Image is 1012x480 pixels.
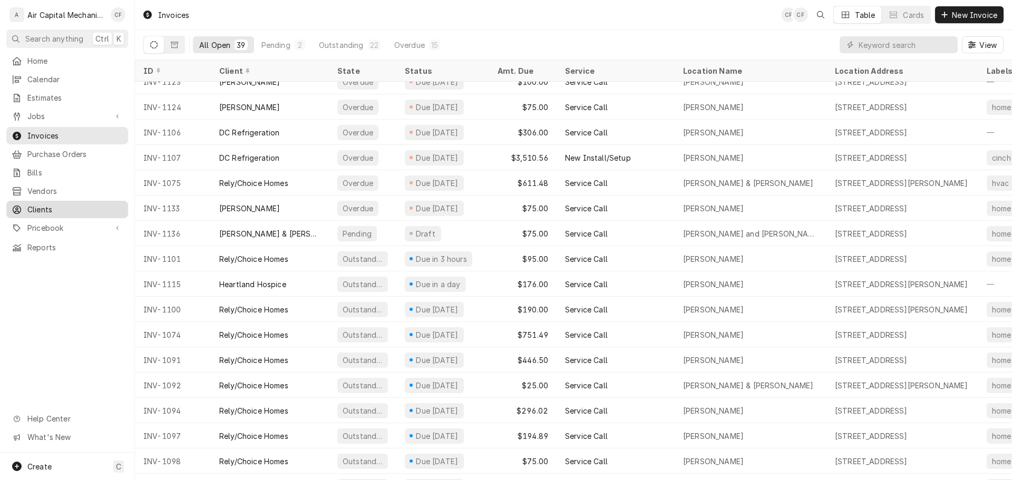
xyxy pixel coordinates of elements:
div: [STREET_ADDRESS] [835,329,908,340]
button: Search anythingCtrlK [6,30,128,48]
span: Reports [27,242,123,253]
div: Service Call [565,279,608,290]
div: INV-1136 [135,221,211,246]
span: Home [27,55,123,66]
div: Outstanding [319,40,364,51]
div: Amt. Due [498,65,546,76]
div: Overdue [342,127,374,138]
div: $95.00 [489,246,557,271]
div: 2 [297,40,303,51]
div: Due [DATE] [415,355,460,366]
div: [PERSON_NAME] [219,102,280,113]
div: INV-1091 [135,347,211,373]
div: DC Refrigeration [219,127,280,138]
div: Due [DATE] [415,178,460,189]
div: INV-1100 [135,297,211,322]
div: Service Call [565,228,608,239]
div: State [337,65,388,76]
div: [STREET_ADDRESS] [835,253,908,265]
div: Service Call [565,76,608,87]
div: $75.00 [489,221,557,246]
div: [PERSON_NAME] [683,405,744,416]
div: INV-1101 [135,246,211,271]
div: 15 [431,40,438,51]
span: Ctrl [95,33,109,44]
div: INV-1124 [135,94,211,120]
div: [STREET_ADDRESS] [835,76,908,87]
div: $75.00 [489,195,557,221]
span: Calendar [27,74,123,85]
div: Rely/Choice Homes [219,355,288,366]
div: Due [DATE] [415,304,460,315]
div: Rely/Choice Homes [219,405,288,416]
div: Service Call [565,380,608,391]
div: [PERSON_NAME] & [PERSON_NAME] & [PERSON_NAME] [219,228,320,239]
div: $306.00 [489,120,557,145]
span: Pricebook [27,222,107,233]
div: [PERSON_NAME] [683,456,744,467]
div: [STREET_ADDRESS] [835,456,908,467]
div: Outstanding [342,405,384,416]
div: Overdue [342,76,374,87]
div: [PERSON_NAME] [683,253,744,265]
div: [PERSON_NAME] [683,355,744,366]
div: [PERSON_NAME] [683,304,744,315]
div: Cards [903,9,924,21]
div: Pending [261,40,290,51]
div: [PERSON_NAME] [683,102,744,113]
div: Overdue [342,102,374,113]
div: Due [DATE] [415,430,460,442]
div: Due in 3 hours [415,253,468,265]
div: [PERSON_NAME] [683,152,744,163]
div: [STREET_ADDRESS][PERSON_NAME] [835,304,968,315]
div: [PERSON_NAME] [683,430,744,442]
div: [STREET_ADDRESS] [835,127,908,138]
div: Outstanding [342,304,384,315]
a: Go to Help Center [6,410,128,427]
div: INV-1107 [135,145,211,170]
div: Service Call [565,329,608,340]
span: Bills [27,167,123,178]
a: Home [6,52,128,70]
div: Status [405,65,479,76]
div: $446.50 [489,347,557,373]
div: Service Call [565,430,608,442]
div: Air Capital Mechanical [27,9,105,21]
div: Charles Faure's Avatar [781,7,796,22]
div: Location Name [683,65,816,76]
div: Due in a day [415,279,462,290]
div: Rely/Choice Homes [219,430,288,442]
a: Invoices [6,127,128,144]
div: All Open [199,40,230,51]
div: Charles Faure's Avatar [793,7,808,22]
div: [STREET_ADDRESS] [835,203,908,214]
div: DC Refrigeration [219,152,280,163]
a: Reports [6,239,128,256]
a: Estimates [6,89,128,106]
div: Service Call [565,178,608,189]
span: New Invoice [950,9,999,21]
div: INV-1115 [135,271,211,297]
span: Purchase Orders [27,149,123,160]
div: [PERSON_NAME] [683,203,744,214]
div: Service Call [565,304,608,315]
span: Vendors [27,185,123,197]
div: Service Call [565,127,608,138]
div: $75.00 [489,448,557,474]
div: INV-1075 [135,170,211,195]
div: Overdue [394,40,425,51]
div: Rely/Choice Homes [219,456,288,467]
div: [STREET_ADDRESS][PERSON_NAME] [835,380,968,391]
a: Go to Jobs [6,107,128,125]
button: View [962,36,1004,53]
div: [STREET_ADDRESS] [835,405,908,416]
div: Outstanding [342,253,384,265]
div: Overdue [342,178,374,189]
div: [STREET_ADDRESS] [835,228,908,239]
div: Rely/Choice Homes [219,304,288,315]
div: Service Call [565,405,608,416]
div: [PERSON_NAME] [683,127,744,138]
div: INV-1133 [135,195,211,221]
div: CF [781,7,796,22]
span: Invoices [27,130,123,141]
